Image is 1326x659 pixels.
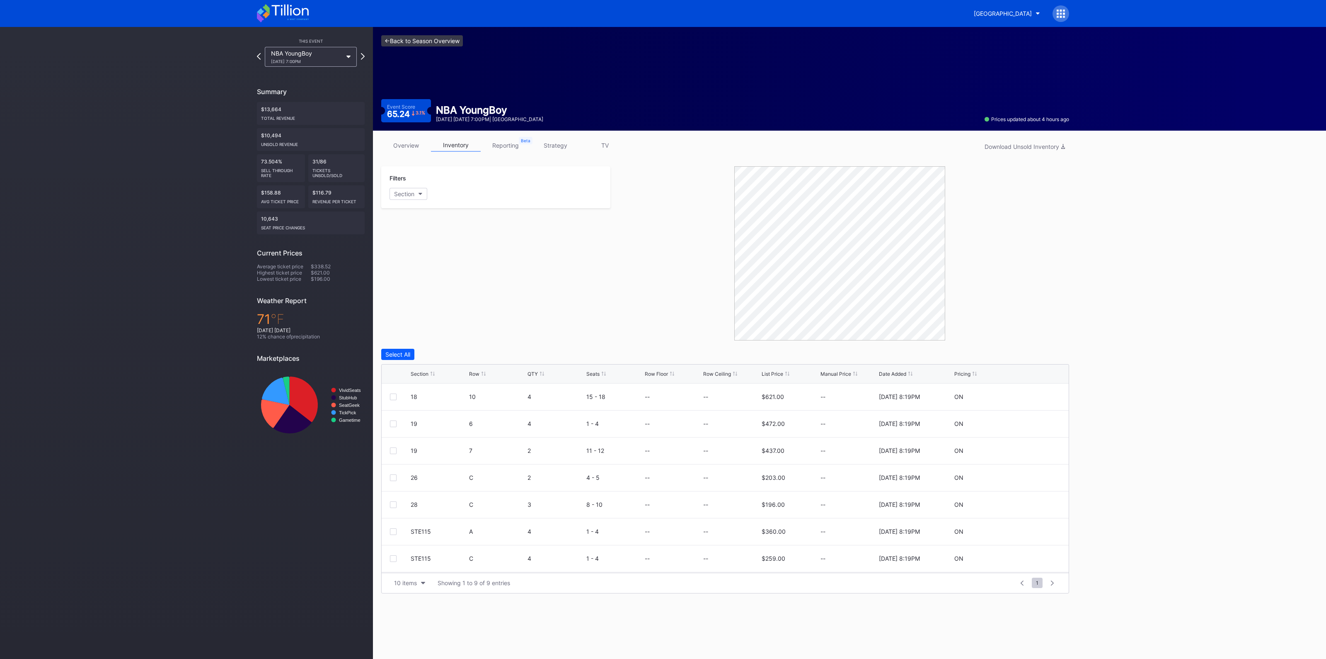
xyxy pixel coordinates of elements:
[879,555,920,562] div: [DATE] 8:19PM
[879,420,920,427] div: [DATE] 8:19PM
[527,528,584,535] div: 4
[436,116,543,122] div: [DATE] [DATE] 7:00PM | [GEOGRAPHIC_DATA]
[645,528,650,535] div: --
[954,420,963,427] div: ON
[762,371,783,377] div: List Price
[1032,578,1043,588] span: 1
[411,393,467,400] div: 18
[411,528,467,535] div: STE115
[261,196,301,204] div: Avg ticket price
[257,102,365,125] div: $13,664
[257,88,365,96] div: Summary
[820,371,851,377] div: Manual Price
[703,371,731,377] div: Row Ceiling
[381,139,431,152] a: overview
[762,393,784,400] div: $621.00
[586,555,643,562] div: 1 - 4
[261,165,301,178] div: Sell Through Rate
[469,474,525,481] div: C
[527,555,584,562] div: 4
[879,447,920,454] div: [DATE] 8:19PM
[381,349,414,360] button: Select All
[411,501,467,508] div: 28
[469,501,525,508] div: C
[257,333,365,340] div: 12 % chance of precipitation
[879,474,920,481] div: [DATE] 8:19PM
[527,393,584,400] div: 4
[703,501,708,508] div: --
[954,371,970,377] div: Pricing
[820,393,877,400] div: --
[431,139,481,152] a: inventory
[586,474,643,481] div: 4 - 5
[411,420,467,427] div: 19
[257,276,311,282] div: Lowest ticket price
[257,369,365,441] svg: Chart title
[820,420,877,427] div: --
[703,393,708,400] div: --
[469,555,525,562] div: C
[968,6,1046,21] button: [GEOGRAPHIC_DATA]
[411,474,467,481] div: 26
[271,50,342,64] div: NBA YoungBoy
[339,395,357,400] text: StubHub
[469,371,479,377] div: Row
[527,371,538,377] div: QTY
[257,39,365,44] div: This Event
[411,555,467,562] div: STE115
[586,447,643,454] div: 11 - 12
[586,371,600,377] div: Seats
[645,555,650,562] div: --
[257,311,365,327] div: 71
[257,327,365,333] div: [DATE] [DATE]
[257,263,311,270] div: Average ticket price
[820,501,877,508] div: --
[394,579,417,586] div: 10 items
[387,110,425,118] div: 65.24
[339,418,361,423] text: Gametime
[879,528,920,535] div: [DATE] 8:19PM
[527,474,584,481] div: 2
[954,528,963,535] div: ON
[879,371,906,377] div: Date Added
[308,154,365,182] div: 31/86
[954,474,963,481] div: ON
[339,388,361,393] text: VividSeats
[257,249,365,257] div: Current Prices
[469,420,525,427] div: 6
[645,501,650,508] div: --
[762,555,785,562] div: $259.00
[257,128,365,151] div: $10,494
[312,196,361,204] div: Revenue per ticket
[879,393,920,400] div: [DATE] 8:19PM
[530,139,580,152] a: strategy
[261,139,361,147] div: Unsold Revenue
[703,528,708,535] div: --
[387,104,415,110] div: Event Score
[271,311,284,327] span: ℉
[586,420,643,427] div: 1 - 4
[390,175,602,182] div: Filters
[974,10,1032,17] div: [GEOGRAPHIC_DATA]
[339,410,356,415] text: TickPick
[438,579,510,586] div: Showing 1 to 9 of 9 entries
[703,420,708,427] div: --
[311,270,365,276] div: $621.00
[271,59,342,64] div: [DATE] 7:00PM
[820,528,877,535] div: --
[645,420,650,427] div: --
[261,112,361,121] div: Total Revenue
[586,501,643,508] div: 8 - 10
[762,474,785,481] div: $203.00
[879,501,920,508] div: [DATE] 8:19PM
[257,354,365,362] div: Marketplaces
[390,577,429,588] button: 10 items
[257,297,365,305] div: Weather Report
[257,212,365,234] div: 10,643
[257,270,311,276] div: Highest ticket price
[411,447,467,454] div: 19
[390,188,427,200] button: Section
[645,447,650,454] div: --
[985,143,1065,150] div: Download Unsold Inventory
[703,555,708,562] div: --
